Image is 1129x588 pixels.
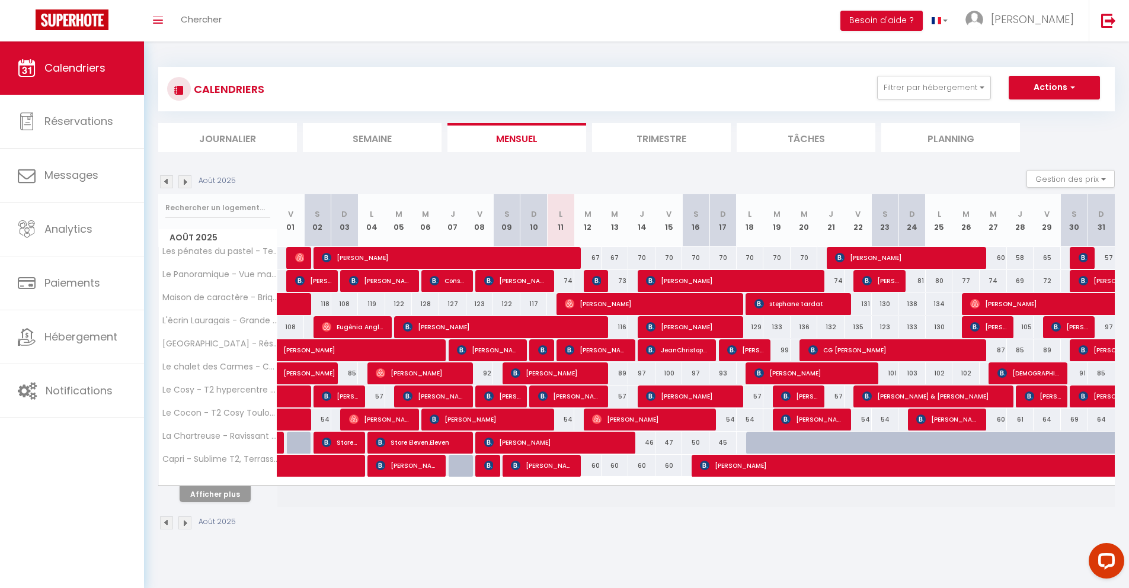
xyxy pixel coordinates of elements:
[628,432,655,454] div: 46
[655,455,683,477] div: 60
[1098,208,1104,220] abbr: D
[990,208,997,220] abbr: M
[511,362,602,384] span: [PERSON_NAME]
[872,409,899,430] div: 54
[158,123,297,152] li: Journalier
[727,339,763,361] span: [PERSON_NAME]
[882,208,888,220] abbr: S
[808,339,981,361] span: CG [PERSON_NAME]
[646,269,818,292] span: [PERSON_NAME]
[926,194,953,247] th: 25
[161,247,279,256] span: Les pénates du pastel - Terrasse & Jardin
[965,11,983,28] img: ...
[277,339,305,362] a: [PERSON_NAME]
[781,385,817,407] span: [PERSON_NAME]-Ballijns
[898,194,926,247] th: 24
[349,408,412,430] span: [PERSON_NAME]
[655,194,683,247] th: 15
[980,409,1007,430] div: 60
[801,208,808,220] abbr: M
[872,293,899,315] div: 130
[376,362,466,384] span: [PERSON_NAME]
[477,208,482,220] abbr: V
[412,293,439,315] div: 128
[277,362,305,385] a: [PERSON_NAME]
[520,194,548,247] th: 10
[315,208,320,220] abbr: S
[385,194,412,247] th: 05
[1007,316,1034,338] div: 105
[466,293,494,315] div: 123
[855,208,861,220] abbr: V
[277,194,305,247] th: 01
[763,194,791,247] th: 19
[584,208,591,220] abbr: M
[845,293,872,315] div: 131
[602,455,629,477] div: 60
[44,60,105,75] span: Calendriers
[1079,538,1129,588] iframe: LiveChat chat widget
[1044,208,1050,220] abbr: V
[952,194,980,247] th: 26
[1061,362,1088,384] div: 91
[773,208,781,220] abbr: M
[926,362,953,384] div: 102
[602,385,629,407] div: 57
[682,247,709,269] div: 70
[835,246,980,269] span: [PERSON_NAME]
[980,270,1007,292] div: 74
[165,197,270,219] input: Rechercher un logement...
[682,432,709,454] div: 50
[872,316,899,338] div: 123
[484,269,548,292] span: [PERSON_NAME]
[565,339,628,361] span: [PERSON_NAME]
[829,208,833,220] abbr: J
[283,356,338,378] span: [PERSON_NAME]
[592,123,731,152] li: Trimestre
[44,221,92,236] span: Analytics
[304,194,331,247] th: 02
[754,362,872,384] span: [PERSON_NAME]
[938,208,941,220] abbr: L
[430,408,548,430] span: [PERSON_NAME]
[358,293,385,315] div: 119
[1088,362,1115,384] div: 85
[1034,270,1061,292] div: 72
[559,208,562,220] abbr: L
[44,114,113,128] span: Réservations
[277,316,305,338] div: 108
[288,208,293,220] abbr: V
[898,293,926,315] div: 138
[422,208,429,220] abbr: M
[161,432,279,441] span: La Chartreuse - Ravissant appartement à [GEOGRAPHIC_DATA]
[376,454,439,477] span: [PERSON_NAME]
[952,270,980,292] div: 77
[403,316,603,338] span: [PERSON_NAME]
[845,409,872,430] div: 54
[602,247,629,269] div: 67
[737,316,764,338] div: 129
[1007,409,1034,430] div: 61
[161,293,279,302] span: Maison de caractère - Brique rouge
[763,316,791,338] div: 133
[199,516,236,528] p: Août 2025
[161,339,279,348] span: [GEOGRAPHIC_DATA] - Résidence avec piscine
[493,293,520,315] div: 122
[370,208,373,220] abbr: L
[763,339,791,361] div: 99
[840,11,923,31] button: Besoin d'aide ?
[322,316,385,338] span: Eugènia Anglès
[646,385,737,407] span: [PERSON_NAME]
[439,194,466,247] th: 07
[161,316,279,325] span: L'écrin Lauragais - Grande maison, 3 chambres 3sdb
[466,194,494,247] th: 08
[709,362,737,384] div: 93
[872,194,899,247] th: 23
[1034,247,1061,269] div: 65
[845,316,872,338] div: 135
[511,454,574,477] span: [PERSON_NAME]
[970,316,1006,338] span: [PERSON_NAME]
[493,194,520,247] th: 09
[161,385,279,394] span: Le Cosy - T2 hypercentre au calme avec parking
[737,123,875,152] li: Tâches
